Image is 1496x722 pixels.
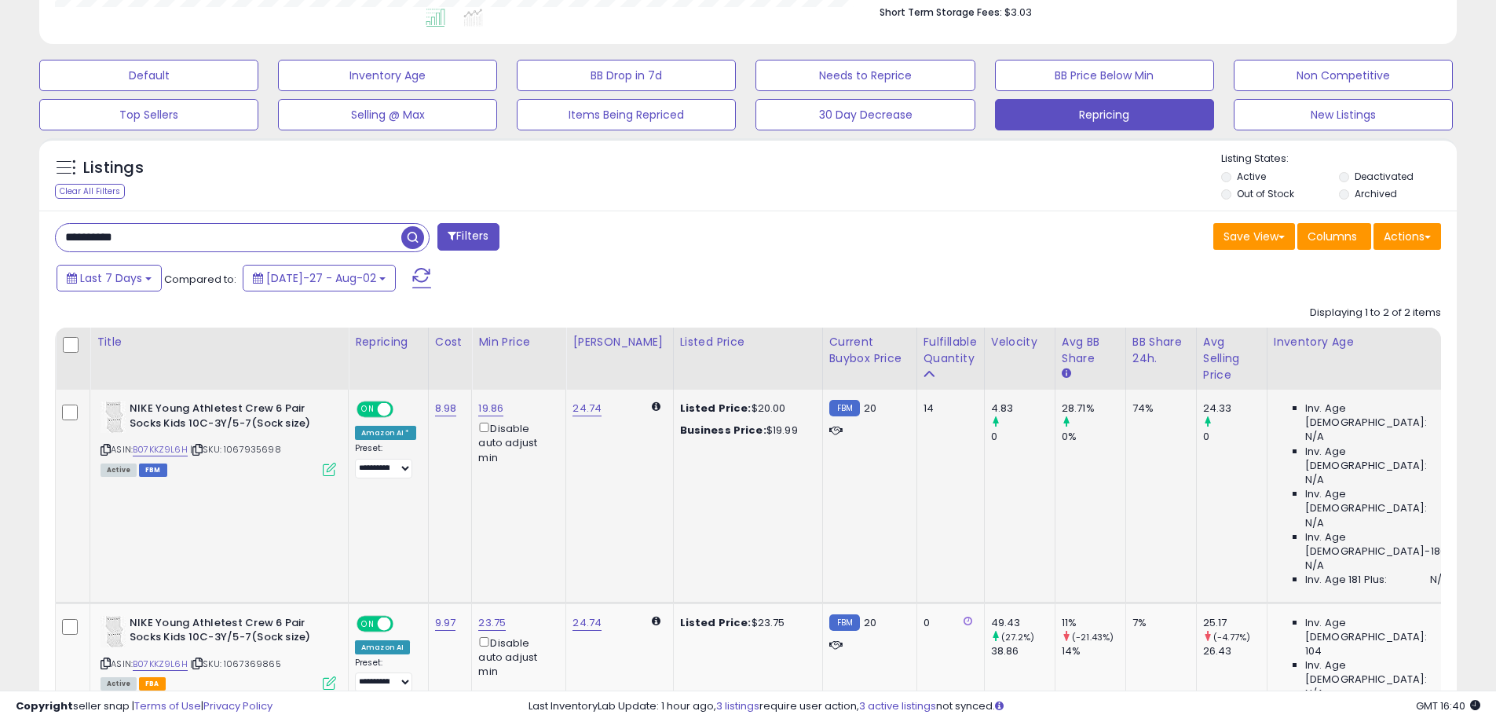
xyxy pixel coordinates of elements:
div: 14 [924,401,972,416]
button: Filters [437,223,499,251]
span: Last 7 Days [80,270,142,286]
b: Business Price: [680,423,766,438]
div: [PERSON_NAME] [572,334,666,350]
button: Last 7 Days [57,265,162,291]
button: Actions [1373,223,1441,250]
div: Current Buybox Price [829,334,910,367]
span: FBM [139,464,167,477]
a: 3 listings [716,698,759,713]
div: Amazon AI [355,640,410,654]
span: FBA [139,677,166,691]
div: 14% [1062,644,1125,658]
button: Selling @ Max [278,99,497,130]
div: BB Share 24h. [1132,334,1190,367]
button: New Listings [1234,99,1453,130]
button: BB Drop in 7d [517,60,736,91]
a: 24.74 [572,401,602,416]
a: Terms of Use [134,698,201,713]
div: 7% [1132,616,1184,630]
p: Listing States: [1221,152,1457,167]
div: 28.71% [1062,401,1125,416]
button: Inventory Age [278,60,497,91]
span: ON [358,617,378,630]
button: Columns [1297,223,1371,250]
button: [DATE]-27 - Aug-02 [243,265,396,291]
div: 25.17 [1203,616,1267,630]
small: (-4.77%) [1213,631,1250,643]
div: 24.33 [1203,401,1267,416]
span: Inv. Age [DEMOGRAPHIC_DATA]: [1305,445,1449,473]
strong: Copyright [16,698,73,713]
span: N/A [1305,473,1324,487]
span: 2025-08-10 16:40 GMT [1416,698,1480,713]
div: Title [97,334,342,350]
span: [DATE]-27 - Aug-02 [266,270,376,286]
div: 0 [1203,430,1267,444]
span: Inv. Age 181 Plus: [1305,573,1388,587]
div: Min Price [478,334,559,350]
b: Listed Price: [680,615,752,630]
b: NIKE Young Athletest Crew 6 Pair Socks Kids 10C-3Y/5-7(Sock size) [130,401,320,434]
small: FBM [829,400,860,416]
b: NIKE Young Athletest Crew 6 Pair Socks Kids 10C-3Y/5-7(Sock size) [130,616,320,649]
div: Preset: [355,443,416,478]
button: Needs to Reprice [755,60,975,91]
a: 9.97 [435,615,456,631]
div: $23.75 [680,616,810,630]
div: 49.43 [991,616,1055,630]
span: N/A [1305,559,1324,573]
small: (27.2%) [1001,631,1034,643]
div: Repricing [355,334,422,350]
div: seller snap | | [16,699,272,714]
a: 8.98 [435,401,457,416]
button: 30 Day Decrease [755,99,975,130]
a: 24.74 [572,615,602,631]
label: Deactivated [1355,170,1414,183]
span: Compared to: [164,272,236,287]
div: Disable auto adjust min [478,634,554,680]
img: 31yzcoglj2L._SL40_.jpg [101,401,126,433]
button: Non Competitive [1234,60,1453,91]
div: 11% [1062,616,1125,630]
small: (-21.43%) [1072,631,1114,643]
span: N/A [1305,430,1324,444]
h5: Listings [83,157,144,179]
div: Displaying 1 to 2 of 2 items [1310,306,1441,321]
div: Listed Price [680,334,816,350]
span: Inv. Age [DEMOGRAPHIC_DATA]: [1305,616,1449,644]
div: 38.86 [991,644,1055,658]
span: N/A [1305,516,1324,530]
div: 74% [1132,401,1184,416]
div: ASIN: [101,616,336,689]
span: | SKU: 1067369865 [190,658,281,670]
div: Preset: [355,658,416,693]
div: Inventory Age [1274,334,1454,350]
span: N/A [1430,573,1449,587]
span: Inv. Age [DEMOGRAPHIC_DATA]-180: [1305,530,1449,559]
div: ASIN: [101,401,336,475]
button: Default [39,60,258,91]
div: $20.00 [680,401,810,416]
div: 4.83 [991,401,1055,416]
b: Short Term Storage Fees: [880,5,1002,19]
div: Clear All Filters [55,184,125,199]
span: 104 [1305,644,1322,658]
div: Fulfillable Quantity [924,334,978,367]
a: B07KKZ9L6H [133,658,188,671]
span: 20 [864,401,876,416]
small: FBM [829,614,860,631]
label: Active [1237,170,1266,183]
span: Inv. Age [DEMOGRAPHIC_DATA]: [1305,401,1449,430]
span: | SKU: 1067935698 [190,443,281,456]
span: N/A [1305,687,1324,701]
label: Archived [1355,187,1397,200]
button: Repricing [995,99,1214,130]
div: 26.43 [1203,644,1267,658]
div: Avg Selling Price [1203,334,1260,383]
span: All listings currently available for purchase on Amazon [101,464,137,477]
div: Velocity [991,334,1048,350]
a: 3 active listings [859,698,936,713]
b: Listed Price: [680,401,752,416]
img: 31yzcoglj2L._SL40_.jpg [101,616,126,647]
div: Cost [435,334,466,350]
